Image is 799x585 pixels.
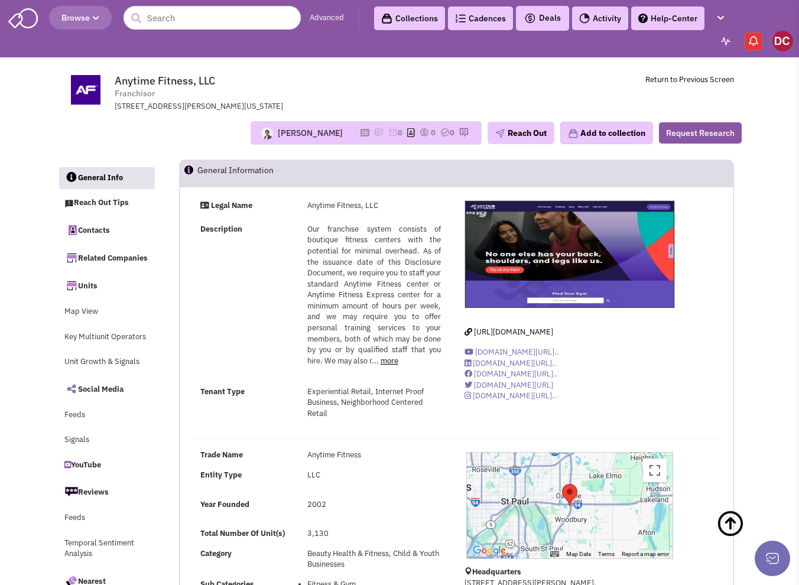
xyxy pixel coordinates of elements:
[200,450,243,460] b: Trade Name
[524,11,536,25] img: icon-deals.svg
[465,201,675,308] img: Anytime Fitness, LLC
[49,6,112,30] button: Browse
[124,6,301,30] input: Search
[473,358,557,368] span: [DOMAIN_NAME][URL]..
[197,160,274,186] h2: General Information
[59,376,154,401] a: Social Media
[61,12,99,23] span: Browse
[455,14,466,22] img: Cadences_logo.png
[643,459,667,482] button: Toggle fullscreen view
[470,543,509,558] img: Google
[300,499,449,511] div: 2002
[631,6,704,30] a: Help-Center
[381,356,398,366] a: more
[465,369,558,379] a: [DOMAIN_NAME][URL]..
[645,74,734,84] a: Return to Previous Screen
[488,122,554,144] button: Reach Out
[59,167,155,190] a: General Info
[59,404,154,427] a: Feeds
[310,12,344,24] a: Advanced
[278,127,343,139] div: [PERSON_NAME]
[59,301,154,323] a: Map View
[398,128,402,138] span: 0
[716,498,775,574] a: Back To Top
[440,128,450,137] img: TaskCount.png
[59,192,154,214] a: Reach Out Tips
[598,551,615,557] a: Terms (opens in new tab)
[300,470,449,481] div: LLC
[459,128,469,137] img: research-icon.png
[465,347,559,357] a: [DOMAIN_NAME][URL]..
[59,326,154,349] a: Key Multiunit Operators
[115,87,155,100] span: Franchisor
[450,128,454,138] span: 0
[300,450,449,461] div: Anytime Fitness
[388,128,398,137] img: icon-email-active-16.png
[566,550,591,558] button: Map Data
[448,6,513,30] a: Cadences
[115,74,215,87] span: Anytime Fitness, LLC
[579,13,590,24] img: Activity.png
[59,532,154,565] a: Temporal Sentiment Analysis
[59,351,154,373] a: Unit Growth & Signals
[420,128,429,137] img: icon-dealamount.png
[495,129,505,138] img: plane.png
[200,528,285,538] b: Total Number Of Unit(s)
[474,369,558,379] span: [DOMAIN_NAME][URL]..
[638,14,648,23] img: help.png
[300,386,449,420] div: Experiential Retail, Internet Proof Business, Neighborhood Centered Retail
[431,128,436,138] span: 0
[374,6,445,30] a: Collections
[524,12,561,23] span: Deals
[474,380,553,390] span: [DOMAIN_NAME][URL]
[622,551,669,557] a: Report a map error
[307,224,441,366] span: Our franchise system consists of boutique fitness centers with the potential for minimal overhead...
[465,380,553,390] a: [DOMAIN_NAME][URL]
[200,499,249,509] b: Year Founded
[560,122,653,144] button: Add to collection
[59,245,154,270] a: Related Companies
[300,528,449,539] div: 3,130
[59,217,154,242] a: Contacts
[115,101,423,112] div: [STREET_ADDRESS][PERSON_NAME][US_STATE]
[772,31,793,51] img: David Conn
[200,386,245,396] strong: Tenant Type
[550,550,558,558] button: Keyboard shortcuts
[300,548,449,570] div: Beauty Health & Fitness, Child & Youth Businesses
[572,6,628,30] a: Activity
[374,128,384,137] img: icon-note.png
[300,200,449,212] div: Anytime Fitness, LLC
[465,327,553,337] a: [URL][DOMAIN_NAME]
[59,273,154,298] a: Units
[474,327,553,337] span: [URL][DOMAIN_NAME]
[59,507,154,529] a: Feeds
[475,347,559,357] span: [DOMAIN_NAME][URL]..
[211,200,252,210] strong: Legal Name
[8,6,38,28] img: SmartAdmin
[200,470,242,480] b: Entity Type
[381,13,392,24] img: icon-collection-lavender-black.svg
[472,567,521,577] b: Headquarters
[473,391,557,401] span: [DOMAIN_NAME][URL]..
[200,548,232,558] b: Category
[59,454,154,477] a: YouTube
[521,11,564,26] button: Deals
[562,484,577,506] div: Anytime Fitness, LLC
[59,479,154,504] a: Reviews
[568,128,579,139] img: icon-collection-lavender.png
[59,429,154,451] a: Signals
[465,391,557,401] a: [DOMAIN_NAME][URL]..
[659,122,742,144] button: Request Research
[470,543,509,558] a: Open this area in Google Maps (opens a new window)
[200,224,242,234] strong: Description
[465,358,557,368] a: [DOMAIN_NAME][URL]..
